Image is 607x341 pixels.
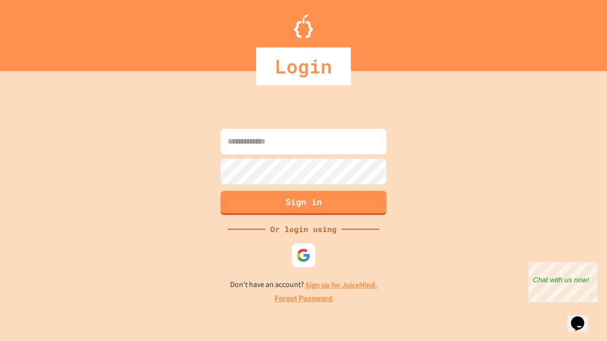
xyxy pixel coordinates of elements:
iframe: chat widget [528,262,598,302]
div: Or login using [266,224,341,235]
a: Sign up for JuiceMind. [305,280,377,290]
div: Login [256,47,351,85]
img: Logo.svg [294,14,313,38]
a: Forgot Password [275,293,332,305]
iframe: chat widget [567,303,598,332]
p: Don't have an account? [230,279,377,291]
button: Sign in [221,191,386,215]
img: google-icon.svg [296,248,311,262]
